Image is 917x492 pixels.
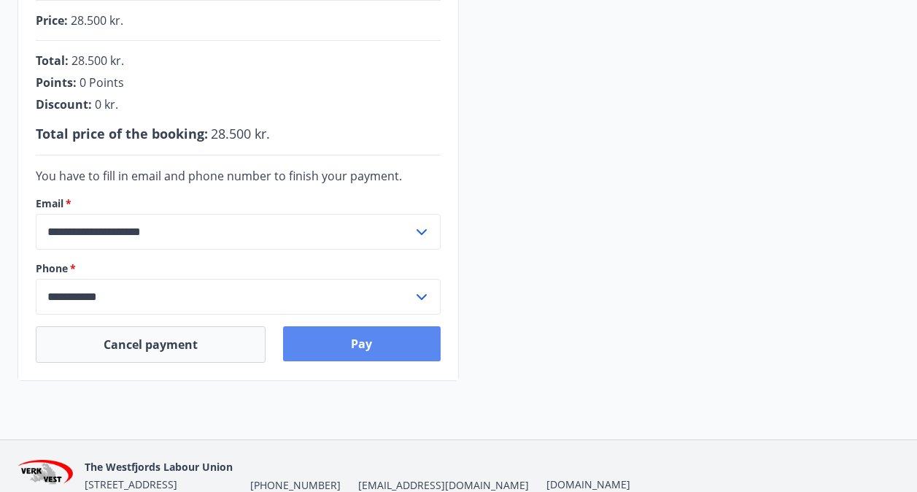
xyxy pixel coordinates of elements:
font: 0 Points [80,74,124,91]
span: 0 kr. [95,96,118,112]
span: 28.500 kr. [71,12,123,28]
span: Price : [36,12,68,28]
span: You have to fill in email and phone number to finish your payment. [36,168,402,184]
img: jihgzMk4dcgjRAW2aMgpbAqQEG7LZi0j9dOLAUvz.png [18,460,73,491]
a: [DOMAIN_NAME] [546,477,630,491]
span: [STREET_ADDRESS] [85,477,177,491]
label: Phone [36,261,441,276]
span: 28.500 kr. [211,125,270,142]
span: Total price of the booking : [36,125,208,142]
button: Cancel payment [36,326,266,363]
span: Discount : [36,96,92,112]
span: Points : [36,74,77,91]
span: 28.500 kr. [71,53,124,69]
label: Email [36,196,441,211]
button: Pay [283,326,441,361]
span: The Westfjords Labour Union [85,460,233,474]
span: Total : [36,53,69,69]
